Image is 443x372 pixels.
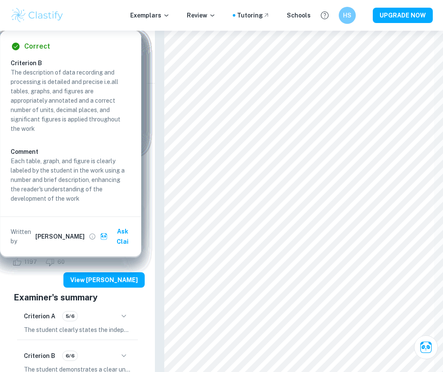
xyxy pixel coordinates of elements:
a: Schools [287,11,311,20]
button: Help and Feedback [317,8,332,23]
h6: Criterion A [24,311,55,321]
button: HS [339,7,356,24]
p: Each table, graph, and figure is clearly labeled by the student in the work using a number and br... [11,156,131,203]
h5: Examiner's summary [14,291,141,304]
span: 1197 [20,258,42,266]
span: 60 [53,258,69,266]
img: Clastify logo [10,7,64,24]
p: Exemplars [130,11,170,20]
h6: Comment [11,147,131,156]
p: Written by [11,227,34,246]
span: 6/6 [63,352,77,360]
div: Dislike [43,255,69,269]
img: clai.svg [100,233,108,241]
button: Ask Clai [414,335,438,359]
h6: Correct [24,41,50,52]
p: The description of data recording and processing is detailed and precise i.e.all tables, graphs, ... [11,68,131,133]
div: Like [10,255,42,269]
h6: HS [343,11,352,20]
p: The student clearly states the independent and dependent variables in the research question but t... [24,325,131,335]
button: Ask Clai [98,224,137,249]
p: Review [187,11,216,20]
h6: Criterion B [11,58,137,68]
h6: [PERSON_NAME] [35,232,85,241]
a: Tutoring [237,11,270,20]
button: View [PERSON_NAME] [63,272,145,288]
button: View full profile [86,231,98,242]
span: 5/6 [63,312,77,320]
button: UPGRADE NOW [373,8,433,23]
h6: Criterion B [24,351,55,360]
